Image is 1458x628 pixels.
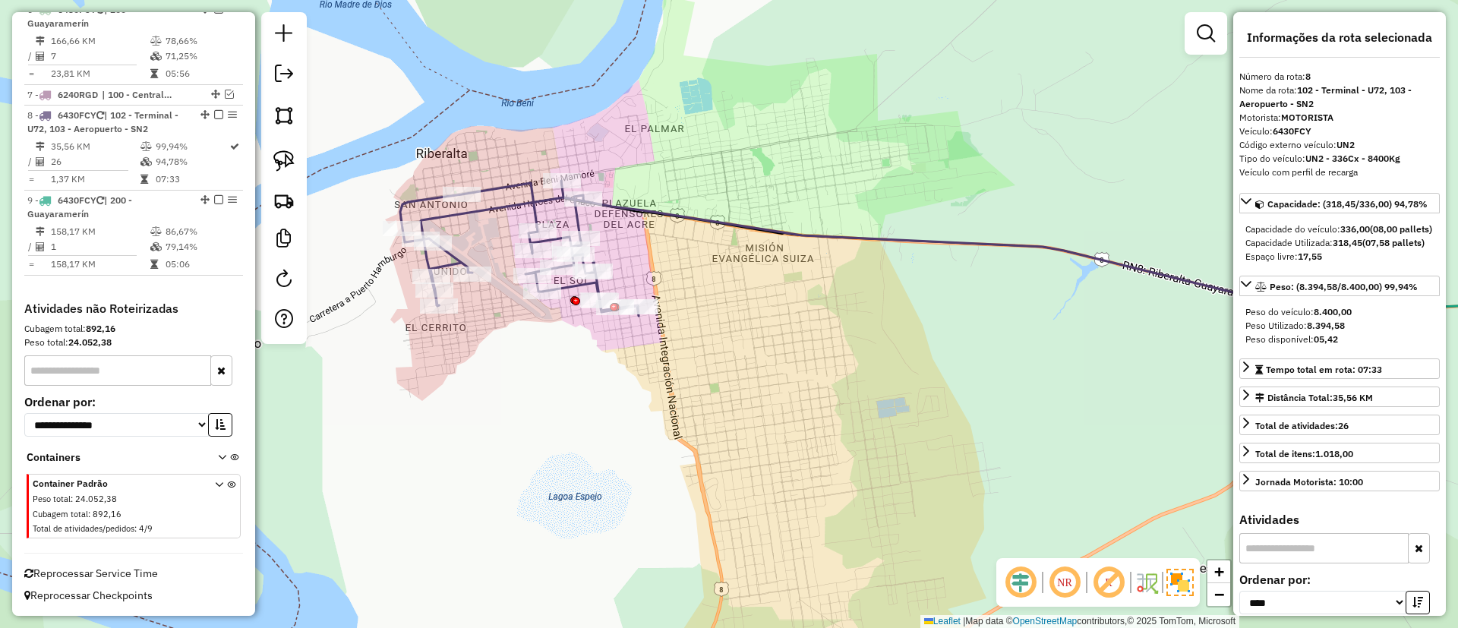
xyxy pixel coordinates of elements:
[33,477,197,491] span: Container Padrão
[920,615,1239,628] div: Map data © contributors,© 2025 TomTom, Microsoft
[1239,513,1440,527] h4: Atividades
[50,33,150,49] td: 166,66 KM
[1245,236,1434,250] div: Capacidade Utilizada:
[1002,564,1039,601] span: Ocultar deslocamento
[150,69,158,78] i: Tempo total em rota
[33,523,134,534] span: Total de atividades/pedidos
[139,523,153,534] span: 4/9
[1314,306,1352,317] strong: 8.400,00
[165,66,237,81] td: 05:56
[1239,166,1440,179] div: Veículo com perfil de recarga
[36,157,45,166] i: Total de Atividades
[58,4,96,15] span: 6430FCY
[24,393,243,411] label: Ordenar por:
[93,509,121,519] span: 892,16
[96,111,104,120] i: Veículo já utilizado nesta sessão
[1281,112,1333,123] strong: MOTORISTA
[134,523,137,534] span: :
[1239,471,1440,491] a: Jornada Motorista: 10:00
[1305,71,1311,82] strong: 8
[1239,152,1440,166] div: Tipo do veículo:
[150,242,162,251] i: % de utilização da cubagem
[1239,111,1440,125] div: Motorista:
[27,49,35,64] td: /
[27,4,132,29] span: 6 -
[1333,392,1373,403] span: 35,56 KM
[165,224,237,239] td: 86,67%
[1245,333,1434,346] div: Peso disponível:
[1315,448,1353,459] strong: 1.018,00
[50,172,140,187] td: 1,37 KM
[211,90,220,99] em: Alterar sequência das rotas
[27,450,198,465] span: Containers
[50,239,150,254] td: 1
[24,336,243,349] div: Peso total:
[1191,18,1221,49] a: Exibir filtros
[1245,250,1434,264] div: Espaço livre:
[58,109,96,121] span: 6430FCY
[50,66,150,81] td: 23,81 KM
[155,172,229,187] td: 07:33
[1214,562,1224,581] span: +
[36,227,45,236] i: Distância Total
[27,194,132,219] span: 9 -
[140,157,152,166] i: % de utilização da cubagem
[1239,70,1440,84] div: Número da rota:
[27,239,35,254] td: /
[155,139,229,154] td: 99,94%
[963,616,965,626] span: |
[165,33,237,49] td: 78,66%
[150,260,158,269] i: Tempo total em rota
[1239,138,1440,152] div: Código externo veículo:
[155,154,229,169] td: 94,78%
[102,88,172,102] span: 100 - Central - SI2
[36,242,45,251] i: Total de Atividades
[150,36,162,46] i: % de utilização do peso
[88,509,90,519] span: :
[1255,475,1363,489] div: Jornada Motorista: 10:00
[27,257,35,272] td: =
[1239,415,1440,435] a: Total de atividades:26
[1370,223,1432,235] strong: (08,00 pallets)
[36,52,45,61] i: Total de Atividades
[208,413,232,437] button: Ordem crescente
[1362,237,1425,248] strong: (07,58 pallets)
[1245,306,1352,317] span: Peso do veículo:
[269,223,299,257] a: Criar modelo
[924,616,961,626] a: Leaflet
[140,142,152,151] i: % de utilização do peso
[165,49,237,64] td: 71,25%
[1090,564,1127,601] span: Exibir rótulo
[58,194,96,206] span: 6430FCY
[24,322,243,336] div: Cubagem total:
[1266,364,1382,375] span: Tempo total em rota: 07:33
[150,52,162,61] i: % de utilização da cubagem
[1239,193,1440,213] a: Capacidade: (318,45/336,00) 94,78%
[33,494,71,504] span: Peso total
[200,110,210,119] em: Alterar sequência das rotas
[1239,570,1440,589] label: Ordenar por:
[36,142,45,151] i: Distância Total
[1135,570,1159,595] img: Fluxo de ruas
[1239,216,1440,270] div: Capacidade: (318,45/336,00) 94,78%
[1336,139,1355,150] strong: UN2
[1239,387,1440,407] a: Distância Total:35,56 KM
[1166,569,1194,596] img: Exibir/Ocultar setores
[27,109,178,134] span: 8 -
[1267,198,1428,210] span: Capacidade: (318,45/336,00) 94,78%
[33,509,88,519] span: Cubagem total
[228,110,237,119] em: Opções
[273,105,295,126] img: Selecionar atividades - polígono
[1255,420,1349,431] span: Total de atividades:
[200,195,210,204] em: Alterar sequência das rotas
[71,494,73,504] span: :
[1314,333,1338,345] strong: 05,42
[165,239,237,254] td: 79,14%
[27,4,132,29] span: | 200 - Guayaramerín
[27,66,35,81] td: =
[50,154,140,169] td: 26
[75,494,117,504] span: 24.052,38
[58,89,98,100] span: 6240RGD
[214,110,223,119] em: Finalizar rota
[140,175,148,184] i: Tempo total em rota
